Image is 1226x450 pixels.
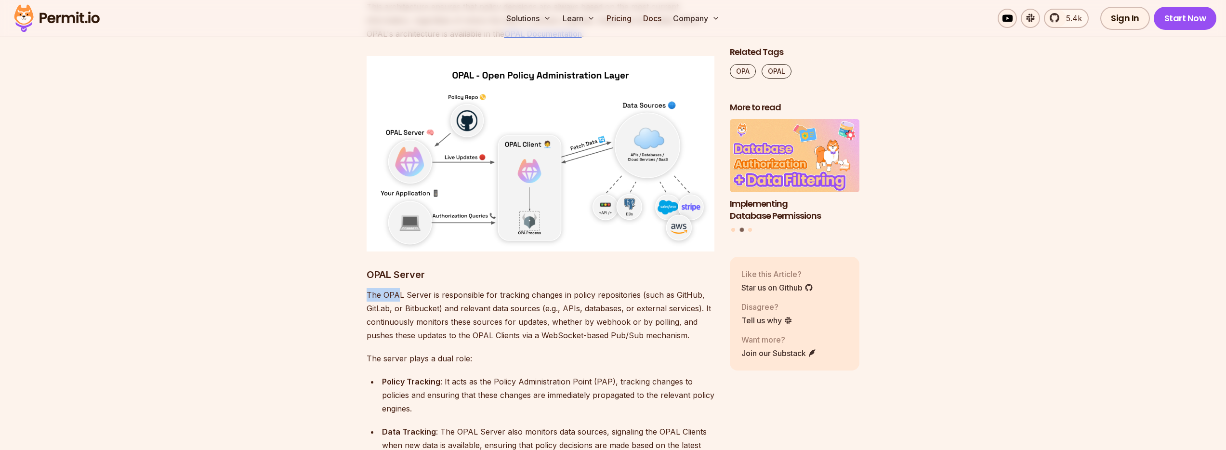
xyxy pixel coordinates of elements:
button: Company [669,9,724,28]
h2: Related Tags [730,46,860,58]
a: OPAL [762,64,791,79]
strong: Data Tracking [382,427,436,437]
button: Learn [559,9,599,28]
button: Go to slide 1 [731,228,735,232]
a: Sign In [1100,7,1150,30]
a: Start Now [1154,7,1217,30]
li: 2 of 3 [730,119,860,222]
a: Pricing [603,9,635,28]
p: Like this Article? [741,268,813,280]
p: The server plays a dual role: [367,352,714,365]
h3: OPAL Server [367,267,714,282]
a: OPAL Documentation [504,29,582,39]
p: The OPAL Server is responsible for tracking changes in policy repositories (such as GitHub, GitLa... [367,288,714,342]
img: Implementing Database Permissions [730,119,860,193]
a: 5.4k [1044,9,1089,28]
button: Go to slide 3 [748,228,752,232]
h3: Implementing Database Permissions [730,198,860,222]
span: 5.4k [1060,13,1082,24]
img: Permit logo [10,2,104,35]
div: : It acts as the Policy Administration Point (PAP), tracking changes to policies and ensuring tha... [382,375,714,415]
a: Join our Substack [741,347,817,359]
img: image (54).png [367,56,714,251]
strong: Policy Tracking [382,377,440,386]
p: Disagree? [741,301,792,313]
a: Star us on Github [741,282,813,293]
a: Tell us why [741,315,792,326]
div: Posts [730,119,860,234]
h2: More to read [730,102,860,114]
button: Go to slide 2 [739,228,744,232]
a: Docs [639,9,665,28]
a: OPA [730,64,756,79]
p: Want more? [741,334,817,345]
button: Solutions [502,9,555,28]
